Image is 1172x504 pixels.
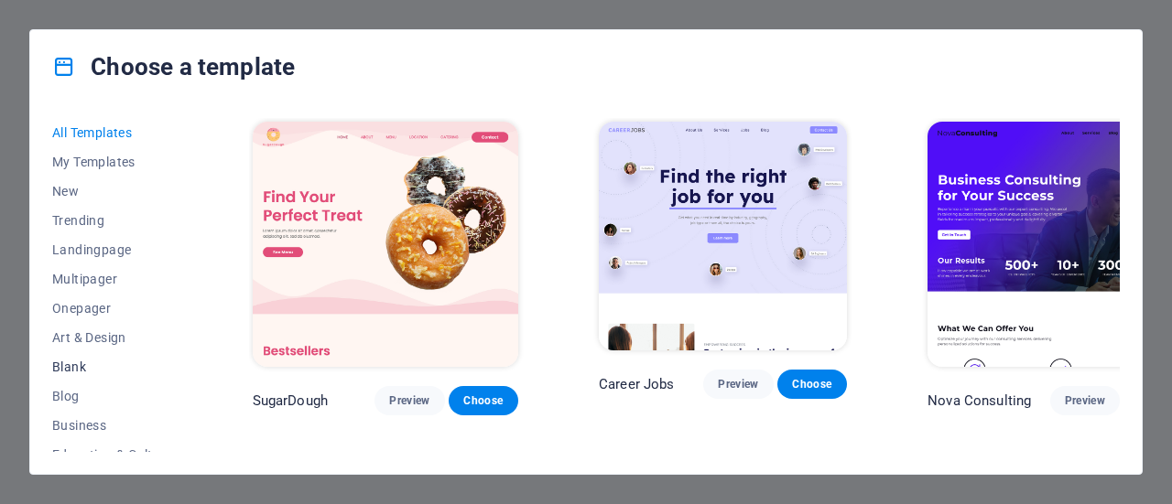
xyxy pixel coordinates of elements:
[52,447,172,462] span: Education & Culture
[253,122,518,367] img: SugarDough
[52,206,172,235] button: Trending
[52,147,172,177] button: My Templates
[52,52,295,81] h4: Choose a template
[52,418,172,433] span: Business
[52,440,172,469] button: Education & Culture
[52,242,172,257] span: Landingpage
[52,155,172,169] span: My Templates
[1050,386,1120,415] button: Preview
[928,391,1031,410] p: Nova Consulting
[374,386,444,415] button: Preview
[777,370,847,399] button: Choose
[52,352,172,381] button: Blank
[52,330,172,345] span: Art & Design
[52,411,172,440] button: Business
[52,235,172,264] button: Landingpage
[792,377,832,391] span: Choose
[52,294,172,323] button: Onepager
[52,301,172,316] span: Onepager
[1065,393,1105,408] span: Preview
[52,264,172,294] button: Multipager
[253,391,328,410] p: SugarDough
[718,377,758,391] span: Preview
[52,359,172,374] span: Blank
[703,370,773,399] button: Preview
[52,389,172,403] span: Blog
[52,381,172,411] button: Blog
[463,393,504,408] span: Choose
[52,323,172,352] button: Art & Design
[389,393,429,408] span: Preview
[52,118,172,147] button: All Templates
[52,184,172,198] span: New
[599,375,675,393] p: Career Jobs
[449,386,518,415] button: Choose
[52,125,172,140] span: All Templates
[52,272,172,286] span: Multipager
[599,122,847,350] img: Career Jobs
[52,213,172,228] span: Trending
[52,177,172,206] button: New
